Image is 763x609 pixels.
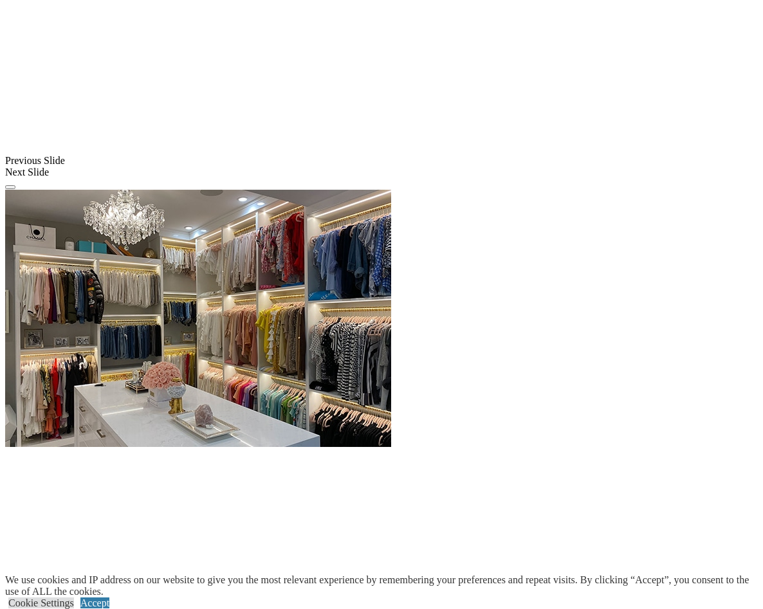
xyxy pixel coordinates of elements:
[5,167,758,178] div: Next Slide
[8,597,74,608] a: Cookie Settings
[5,574,763,597] div: We use cookies and IP address on our website to give you the most relevant experience by remember...
[5,155,758,167] div: Previous Slide
[5,190,391,447] img: Banner for mobile view
[5,185,15,189] button: Click here to pause slide show
[80,597,109,608] a: Accept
